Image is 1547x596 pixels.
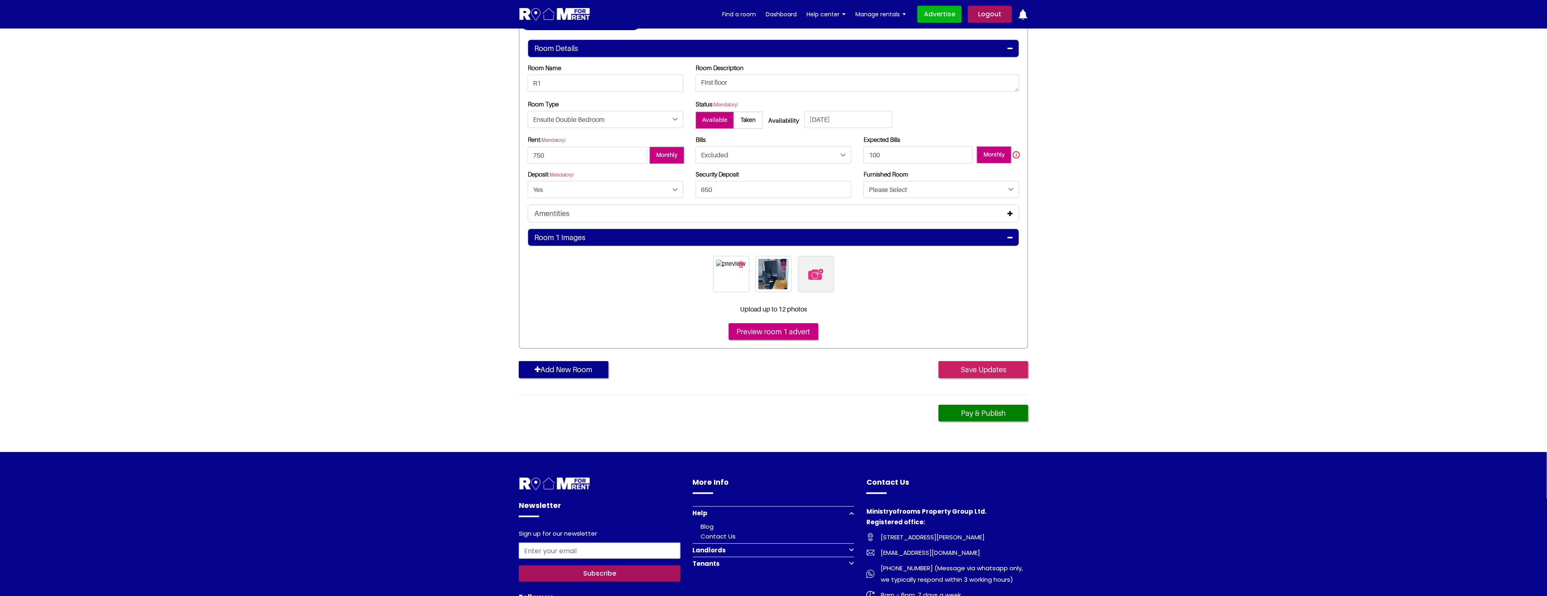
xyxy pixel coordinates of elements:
[693,477,855,494] h4: More Info
[534,44,578,53] h4: Room Details
[519,7,591,22] img: Logo for Room for Rent, featuring a welcoming design with a house icon and modern typography
[866,533,875,541] img: Room For Rent
[804,111,892,128] input: dd-mm-yyyy
[866,477,1028,494] h4: Contact Us
[781,261,786,268] img: delete icon
[696,100,767,108] label: Status
[738,261,744,268] img: delete icon
[729,323,818,340] input: Preview room 1 advert
[696,170,739,178] label: Security Deposit
[917,6,962,23] a: Advertise
[768,117,803,124] h5: Availability
[866,547,1028,558] a: [EMAIL_ADDRESS][DOMAIN_NAME]
[696,64,744,71] label: Room Description
[528,100,559,108] label: Room Type
[534,209,569,218] h4: Amentities
[866,506,1028,532] h4: Ministryofrooms Property Group Ltd. Registered office:
[696,75,1019,92] textarea: First floor
[701,522,714,531] a: Blog
[548,172,574,178] small: (Mandatory)
[519,500,681,517] h4: Newsletter
[650,147,684,164] span: Monthly
[528,170,574,178] label: Deposit
[712,102,738,108] small: (Mandatory)
[766,8,797,20] a: Dashboard
[807,8,846,20] a: Help center
[968,6,1012,23] a: Logout
[939,361,1028,378] input: Save Updates
[939,405,1028,422] a: Pay & Publish
[875,532,985,543] span: [STREET_ADDRESS][PERSON_NAME]
[864,146,973,163] input: .e.g. £100
[866,532,1028,543] a: [STREET_ADDRESS][PERSON_NAME]
[875,563,1028,585] span: [PHONE_NUMBER] (Message via whatsapp only, we typically respond within 3 working hours)
[866,549,875,557] img: Room For Rent
[807,266,824,283] img: upload icon
[693,557,855,570] button: Tenants
[519,543,681,559] input: Enter your email
[1018,9,1028,20] img: ic-notification
[534,233,585,242] h4: Room 1 Images
[528,75,683,92] input: Enter Room Name
[528,147,647,164] input: .e.g. £100
[519,530,597,539] label: Sign up for our newsletter
[875,547,980,558] span: [EMAIL_ADDRESS][DOMAIN_NAME]
[864,170,908,178] label: Furnished Room
[977,146,1011,163] span: Monthly
[519,477,591,492] img: Room For Rent
[722,8,756,20] a: Find a room
[519,361,608,378] button: Add New Room
[528,305,1019,313] p: Upload up to 12 photos
[855,8,906,20] a: Manage rentals
[528,136,566,143] label: Rent
[716,260,746,267] img: preview
[701,532,736,541] a: Contact Us
[864,136,1019,143] label: Expected Bills
[696,181,851,198] input: .e.g. £100
[528,64,561,71] label: Room Name
[693,543,855,557] button: Landlords
[540,137,566,143] small: (Mandatory)
[866,563,1028,585] a: [PHONE_NUMBER] (Message via whatsapp only, we typically respond within 3 working hours)
[734,112,763,129] span: Taken
[519,565,681,582] button: Subscribe
[696,112,734,129] span: Available
[1013,151,1020,159] img: info.svg
[693,506,855,520] button: Help
[866,570,875,578] img: Room For Rent
[696,136,706,143] label: Bills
